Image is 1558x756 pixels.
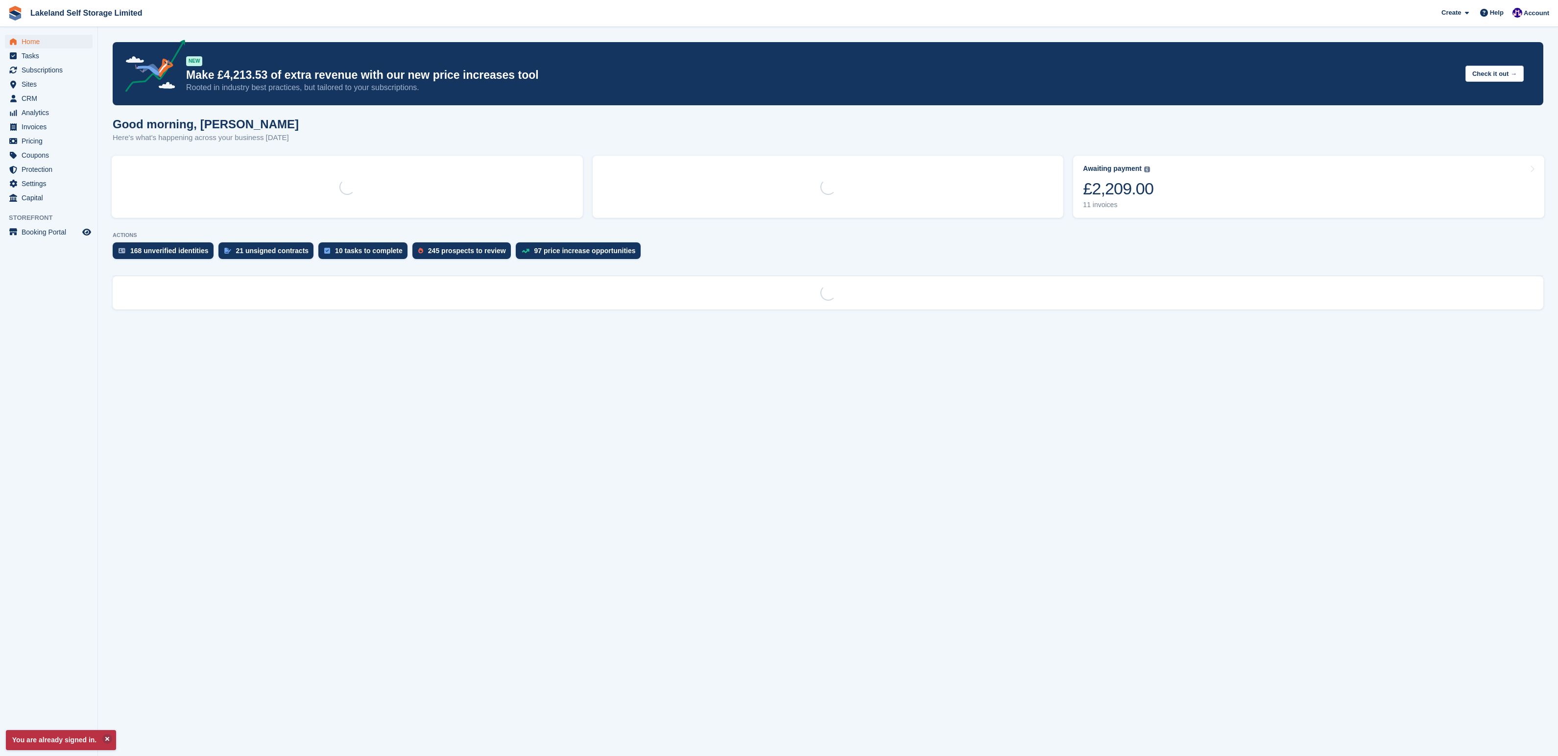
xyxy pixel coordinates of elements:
div: £2,209.00 [1083,179,1153,199]
span: Booking Portal [22,225,80,239]
span: Account [1524,8,1549,18]
a: Lakeland Self Storage Limited [26,5,146,21]
a: menu [5,148,93,162]
img: stora-icon-8386f47178a22dfd0bd8f6a31ec36ba5ce8667c1dd55bd0f319d3a0aa187defe.svg [8,6,23,21]
img: Nick Aynsley [1512,8,1522,18]
img: task-75834270c22a3079a89374b754ae025e5fb1db73e45f91037f5363f120a921f8.svg [324,248,330,254]
div: 245 prospects to review [428,247,506,255]
div: 21 unsigned contracts [236,247,309,255]
a: menu [5,49,93,63]
button: Check it out → [1465,66,1524,82]
div: NEW [186,56,202,66]
span: Settings [22,177,80,190]
span: Tasks [22,49,80,63]
a: menu [5,106,93,119]
span: Help [1490,8,1504,18]
p: ACTIONS [113,232,1543,238]
a: 168 unverified identities [113,242,218,264]
a: menu [5,163,93,176]
a: menu [5,77,93,91]
a: menu [5,35,93,48]
a: 97 price increase opportunities [516,242,646,264]
span: Protection [22,163,80,176]
img: price_increase_opportunities-93ffe204e8149a01c8c9dc8f82e8f89637d9d84a8eef4429ea346261dce0b2c0.svg [522,249,529,253]
span: Subscriptions [22,63,80,77]
span: Home [22,35,80,48]
img: price-adjustments-announcement-icon-8257ccfd72463d97f412b2fc003d46551f7dbcb40ab6d574587a9cd5c0d94... [117,40,186,95]
span: Sites [22,77,80,91]
a: 245 prospects to review [412,242,516,264]
img: contract_signature_icon-13c848040528278c33f63329250d36e43548de30e8caae1d1a13099fd9432cc5.svg [224,248,231,254]
img: verify_identity-adf6edd0f0f0b5bbfe63781bf79b02c33cf7c696d77639b501bdc392416b5a36.svg [119,248,125,254]
a: Awaiting payment £2,209.00 11 invoices [1073,156,1544,218]
img: icon-info-grey-7440780725fd019a000dd9b08b2336e03edf1995a4989e88bcd33f0948082b44.svg [1144,166,1150,172]
span: CRM [22,92,80,105]
div: 97 price increase opportunities [534,247,636,255]
a: menu [5,177,93,190]
a: menu [5,63,93,77]
span: Invoices [22,120,80,134]
span: Pricing [22,134,80,148]
span: Coupons [22,148,80,162]
a: menu [5,134,93,148]
div: Awaiting payment [1083,165,1142,173]
div: 10 tasks to complete [335,247,403,255]
span: Storefront [9,213,97,223]
span: Create [1441,8,1461,18]
a: menu [5,120,93,134]
a: 21 unsigned contracts [218,242,319,264]
span: Analytics [22,106,80,119]
a: Preview store [81,226,93,238]
a: menu [5,191,93,205]
a: menu [5,92,93,105]
p: Make £4,213.53 of extra revenue with our new price increases tool [186,68,1458,82]
div: 168 unverified identities [130,247,209,255]
p: Here's what's happening across your business [DATE] [113,132,299,143]
div: 11 invoices [1083,201,1153,209]
img: prospect-51fa495bee0391a8d652442698ab0144808aea92771e9ea1ae160a38d050c398.svg [418,248,423,254]
p: You are already signed in. [6,730,116,750]
a: 10 tasks to complete [318,242,412,264]
h1: Good morning, [PERSON_NAME] [113,118,299,131]
span: Capital [22,191,80,205]
a: menu [5,225,93,239]
p: Rooted in industry best practices, but tailored to your subscriptions. [186,82,1458,93]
